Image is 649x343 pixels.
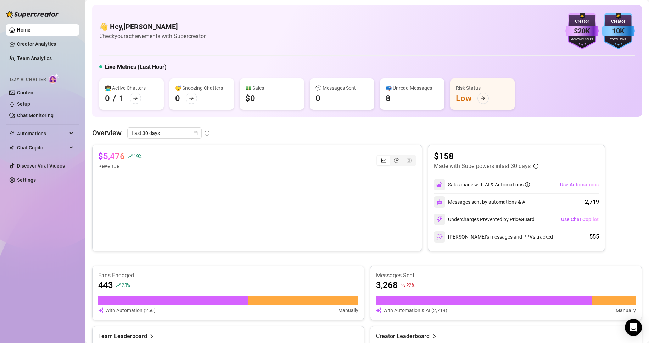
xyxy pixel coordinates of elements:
span: fall [401,283,405,288]
h5: Live Metrics (Last Hour) [105,63,167,71]
article: With Automation & AI (2,719) [383,306,447,314]
article: Manually [338,306,358,314]
article: Made with Superpowers in last 30 days [434,162,531,170]
span: info-circle [525,182,530,187]
span: dollar-circle [407,158,412,163]
div: Messages sent by automations & AI [434,196,527,208]
article: 3,268 [376,279,398,291]
article: Creator Leaderboard [376,332,430,341]
div: Sales made with AI & Automations [448,181,530,189]
div: 📪 Unread Messages [386,84,439,92]
img: blue-badge-DgoSNQY1.svg [602,13,635,49]
a: Content [17,90,35,96]
span: Automations [17,128,67,139]
span: Izzy AI Chatter [10,76,46,83]
span: rise [128,154,133,159]
a: Chat Monitoring [17,113,54,118]
img: svg%3e [376,306,382,314]
div: 555 [589,233,599,241]
span: arrow-right [189,96,194,101]
span: 23 % [122,282,130,288]
div: Total Fans [602,38,635,42]
article: $5,476 [98,151,125,162]
span: 19 % [133,153,141,159]
span: arrow-right [133,96,138,101]
article: With Automation (256) [105,306,156,314]
article: Check your achievements with Supercreator [99,32,206,40]
article: $158 [434,151,538,162]
img: Chat Copilot [9,145,14,150]
div: Open Intercom Messenger [625,319,642,336]
div: Monthly Sales [565,38,599,42]
span: pie-chart [394,158,399,163]
img: svg%3e [98,306,104,314]
div: Undercharges Prevented by PriceGuard [434,214,535,225]
img: svg%3e [436,216,443,223]
a: Creator Analytics [17,38,74,50]
article: Manually [616,306,636,314]
img: svg%3e [436,234,443,240]
button: Use Chat Copilot [561,214,599,225]
img: svg%3e [437,199,442,205]
span: 22 % [406,282,414,288]
div: 💬 Messages Sent [315,84,369,92]
span: Chat Copilot [17,142,67,153]
article: Team Leaderboard [98,332,147,341]
div: 😴 Snoozing Chatters [175,84,228,92]
span: thunderbolt [9,131,15,136]
span: Use Automations [560,182,599,187]
span: Last 30 days [132,128,197,138]
span: right [432,332,437,341]
h4: 👋 Hey, [PERSON_NAME] [99,22,206,32]
span: right [149,332,154,341]
div: Risk Status [456,84,509,92]
article: 443 [98,279,113,291]
div: 1 [119,93,124,104]
article: Messages Sent [376,272,636,279]
span: info-circle [533,164,538,169]
article: Fans Engaged [98,272,358,279]
span: arrow-right [481,96,486,101]
div: Creator [602,18,635,25]
div: [PERSON_NAME]’s messages and PPVs tracked [434,231,553,243]
img: AI Chatter [49,73,60,84]
span: calendar [194,131,198,135]
div: 2,719 [585,198,599,206]
span: Use Chat Copilot [561,217,599,222]
a: Setup [17,101,30,107]
img: purple-badge-B9DA21FR.svg [565,13,599,49]
div: segmented control [376,155,416,166]
div: 10K [602,26,635,37]
div: $0 [245,93,255,104]
a: Team Analytics [17,55,52,61]
img: svg%3e [436,181,443,188]
div: 💵 Sales [245,84,298,92]
div: 👩‍💻 Active Chatters [105,84,158,92]
a: Home [17,27,30,33]
article: Overview [92,127,122,138]
div: Creator [565,18,599,25]
a: Discover Viral Videos [17,163,65,169]
button: Use Automations [560,179,599,190]
span: rise [116,283,121,288]
div: 0 [315,93,320,104]
span: line-chart [381,158,386,163]
div: 0 [105,93,110,104]
a: Settings [17,177,36,183]
img: logo-BBDzfeDw.svg [6,11,59,18]
div: $20K [565,26,599,37]
span: info-circle [205,131,209,136]
article: Revenue [98,162,141,170]
div: 0 [175,93,180,104]
div: 8 [386,93,391,104]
